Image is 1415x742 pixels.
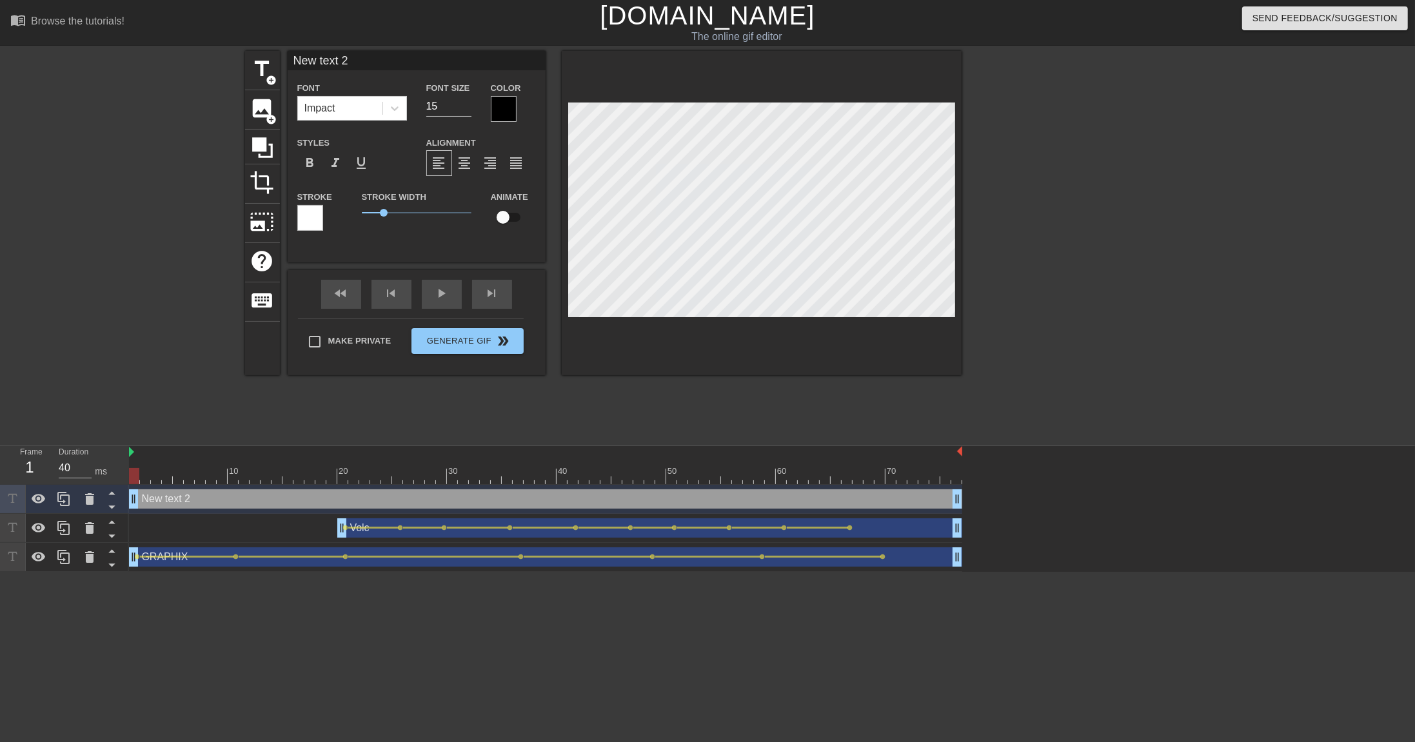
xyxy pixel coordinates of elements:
[135,554,141,560] span: lens
[491,82,521,95] label: Color
[250,57,275,81] span: title
[777,465,789,478] div: 60
[442,525,448,531] span: lens
[426,137,476,150] label: Alignment
[328,335,391,347] span: Make Private
[887,465,898,478] div: 70
[127,551,140,563] span: drag_handle
[847,525,853,531] span: lens
[951,551,964,563] span: drag_handle
[343,525,349,531] span: lens
[250,288,275,313] span: keyboard
[10,12,26,28] span: menu_book
[880,554,886,560] span: lens
[509,155,524,171] span: format_align_justify
[417,333,518,349] span: Generate Gif
[229,465,241,478] div: 10
[20,456,39,479] div: 1
[483,155,499,171] span: format_align_right
[59,449,88,456] label: Duration
[339,465,350,478] div: 20
[127,493,140,505] span: drag_handle
[304,101,335,116] div: Impact
[668,465,679,478] div: 50
[10,12,124,32] a: Browse the tutorials!
[411,328,523,354] button: Generate Gif
[297,191,332,204] label: Stroke
[10,446,49,483] div: Frame
[478,29,995,44] div: The online gif editor
[250,170,275,195] span: crop
[434,286,450,301] span: play_arrow
[1242,6,1408,30] button: Send Feedback/Suggestion
[426,82,470,95] label: Font Size
[508,525,513,531] span: lens
[951,522,964,534] span: drag_handle
[431,155,447,171] span: format_align_left
[957,446,962,456] img: bound-end.png
[297,137,330,150] label: Styles
[297,82,320,95] label: Font
[519,554,524,560] span: lens
[302,155,318,171] span: format_bold
[600,1,815,30] a: [DOMAIN_NAME]
[233,554,239,560] span: lens
[384,286,399,301] span: skip_previous
[727,525,733,531] span: lens
[343,554,349,560] span: lens
[491,191,528,204] label: Animate
[672,525,678,531] span: lens
[333,286,349,301] span: fast_rewind
[250,249,275,273] span: help
[495,333,511,349] span: double_arrow
[354,155,370,171] span: format_underline
[573,525,579,531] span: lens
[650,554,656,560] span: lens
[95,465,107,478] div: ms
[250,96,275,121] span: image
[1252,10,1398,26] span: Send Feedback/Suggestion
[398,525,404,531] span: lens
[558,465,569,478] div: 40
[628,525,634,531] span: lens
[782,525,787,531] span: lens
[328,155,344,171] span: format_italic
[250,210,275,234] span: photo_size_select_large
[362,191,426,204] label: Stroke Width
[484,286,500,301] span: skip_next
[951,493,964,505] span: drag_handle
[266,75,277,86] span: add_circle
[457,155,473,171] span: format_align_center
[31,15,124,26] div: Browse the tutorials!
[448,465,460,478] div: 30
[760,554,766,560] span: lens
[335,522,348,534] span: drag_handle
[266,114,277,125] span: add_circle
